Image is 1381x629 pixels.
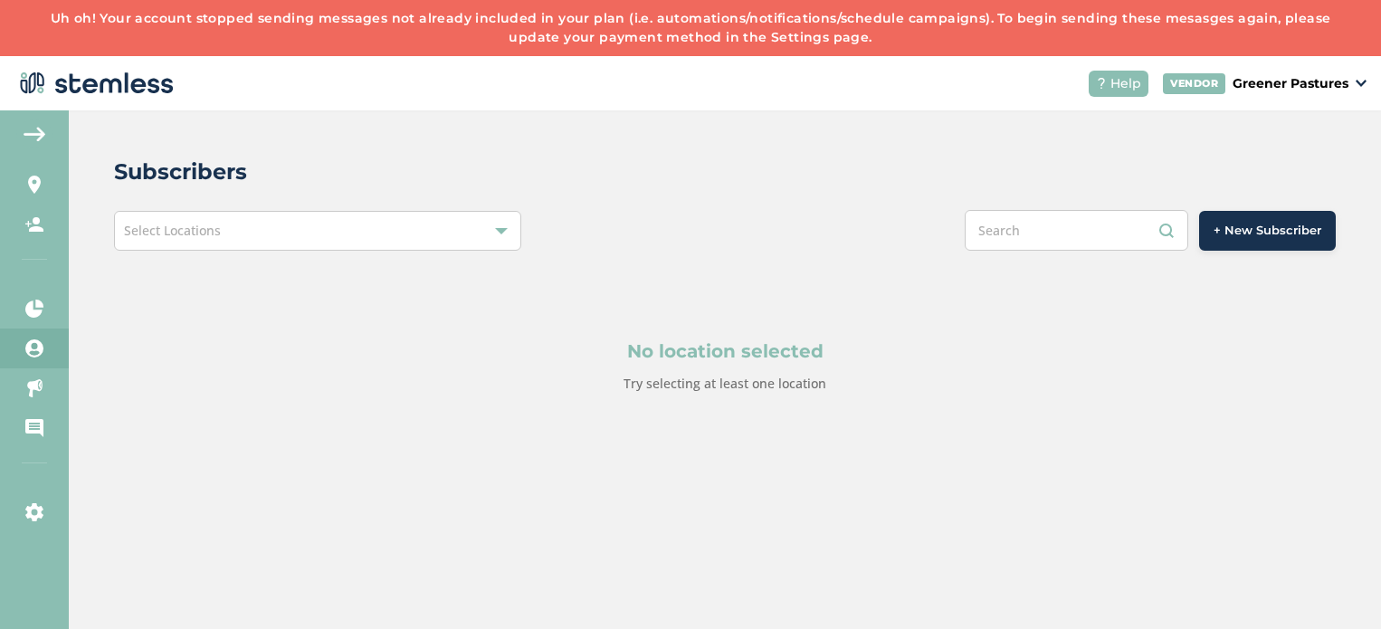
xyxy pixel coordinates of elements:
img: icon-help-white-03924b79.svg [1096,78,1107,89]
iframe: Chat Widget [1291,542,1381,629]
a: Uh oh! Your account stopped sending messages not already included in your plan (i.e. automations/... [51,10,1331,45]
span: Help [1110,74,1141,93]
h2: Subscribers [114,156,247,188]
img: icon-arrow-back-accent-c549486e.svg [24,127,45,141]
span: Select Locations [124,222,221,239]
button: + New Subscriber [1199,211,1336,251]
p: No location selected [201,338,1249,365]
input: Search [965,210,1188,251]
div: VENDOR [1163,73,1225,94]
label: Try selecting at least one location [624,375,826,392]
img: icon_down-arrow-small-66adaf34.svg [1356,80,1367,87]
img: logo-dark-0685b13c.svg [14,65,174,101]
p: Greener Pastures [1233,74,1348,93]
span: + New Subscriber [1214,222,1321,240]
